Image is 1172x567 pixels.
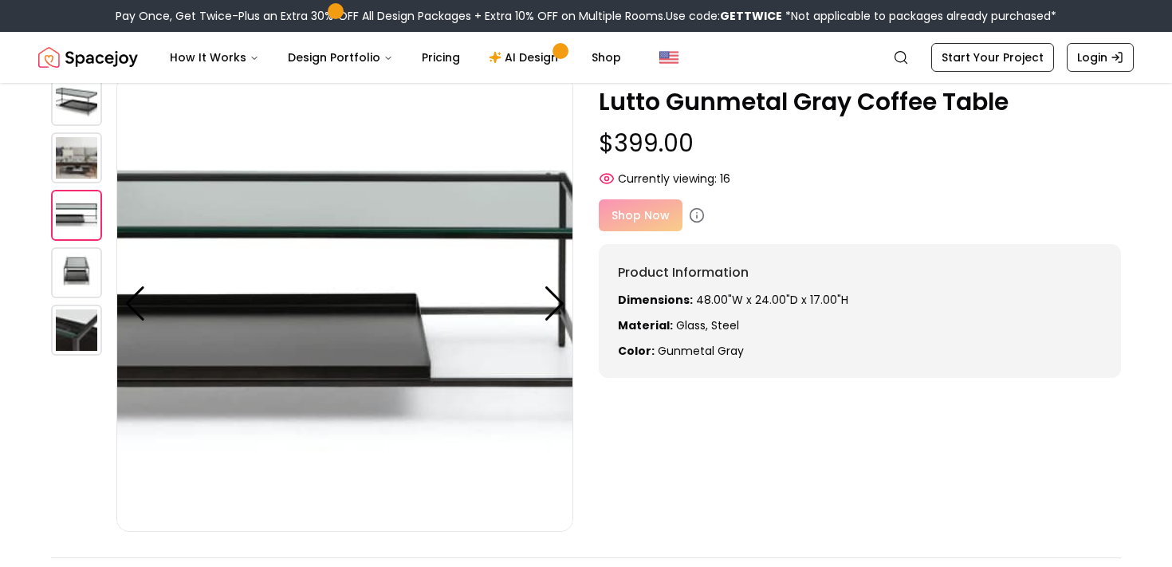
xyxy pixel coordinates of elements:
[618,343,655,359] strong: Color:
[720,171,730,187] span: 16
[116,8,1056,24] div: Pay Once, Get Twice-Plus an Extra 30% OFF All Design Packages + Extra 10% OFF on Multiple Rooms.
[618,292,693,308] strong: Dimensions:
[51,305,102,356] img: https://storage.googleapis.com/spacejoy-main/assets/624da787d06819001c2c4662/product_0_6epfldbkdae6
[157,41,272,73] button: How It Works
[38,41,138,73] a: Spacejoy
[38,41,138,73] img: Spacejoy Logo
[51,190,102,241] img: https://storage.googleapis.com/spacejoy-main/assets/624da787d06819001c2c4662/product_2_0f9hfbcm04ac
[931,43,1054,72] a: Start Your Project
[1067,43,1134,72] a: Login
[157,41,634,73] nav: Main
[782,8,1056,24] span: *Not applicable to packages already purchased*
[659,48,678,67] img: United States
[618,317,673,333] strong: Material:
[618,263,1102,282] h6: Product Information
[618,292,1102,308] p: 48.00"W x 24.00"D x 17.00"H
[599,88,1121,116] p: Lutto Gunmetal Gray Coffee Table
[720,8,782,24] b: GETTWICE
[618,171,717,187] span: Currently viewing:
[658,343,744,359] span: gunmetal gray
[666,8,782,24] span: Use code:
[676,317,739,333] span: Glass, steel
[573,75,1030,532] img: https://storage.googleapis.com/spacejoy-main/assets/624da787d06819001c2c4662/product_3_233m957mnf42
[51,132,102,183] img: https://storage.googleapis.com/spacejoy-main/assets/624da787d06819001c2c4662/product_1_8aoj55i027ed
[51,247,102,298] img: https://storage.googleapis.com/spacejoy-main/assets/624da787d06819001c2c4662/product_3_233m957mnf42
[476,41,576,73] a: AI Design
[116,75,573,532] img: https://storage.googleapis.com/spacejoy-main/assets/624da787d06819001c2c4662/product_2_0f9hfbcm04ac
[579,41,634,73] a: Shop
[275,41,406,73] button: Design Portfolio
[599,129,1121,158] p: $399.00
[409,41,473,73] a: Pricing
[51,75,102,126] img: https://storage.googleapis.com/spacejoy-main/assets/624da787d06819001c2c4662/product_0_a2n0cj542037
[38,32,1134,83] nav: Global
